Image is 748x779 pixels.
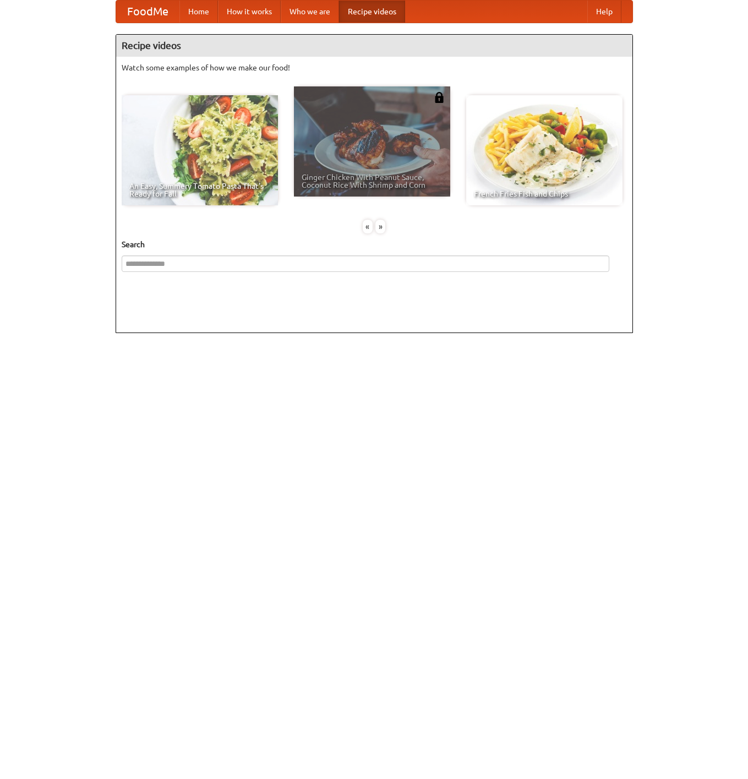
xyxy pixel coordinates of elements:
a: An Easy, Summery Tomato Pasta That's Ready for Fall [122,95,278,205]
img: 483408.png [434,92,445,103]
span: French Fries Fish and Chips [474,190,615,198]
a: Help [587,1,621,23]
a: French Fries Fish and Chips [466,95,623,205]
span: An Easy, Summery Tomato Pasta That's Ready for Fall [129,182,270,198]
h5: Search [122,239,627,250]
a: FoodMe [116,1,179,23]
a: Recipe videos [339,1,405,23]
h4: Recipe videos [116,35,632,57]
a: How it works [218,1,281,23]
div: « [363,220,373,233]
p: Watch some examples of how we make our food! [122,62,627,73]
div: » [375,220,385,233]
a: Who we are [281,1,339,23]
a: Home [179,1,218,23]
